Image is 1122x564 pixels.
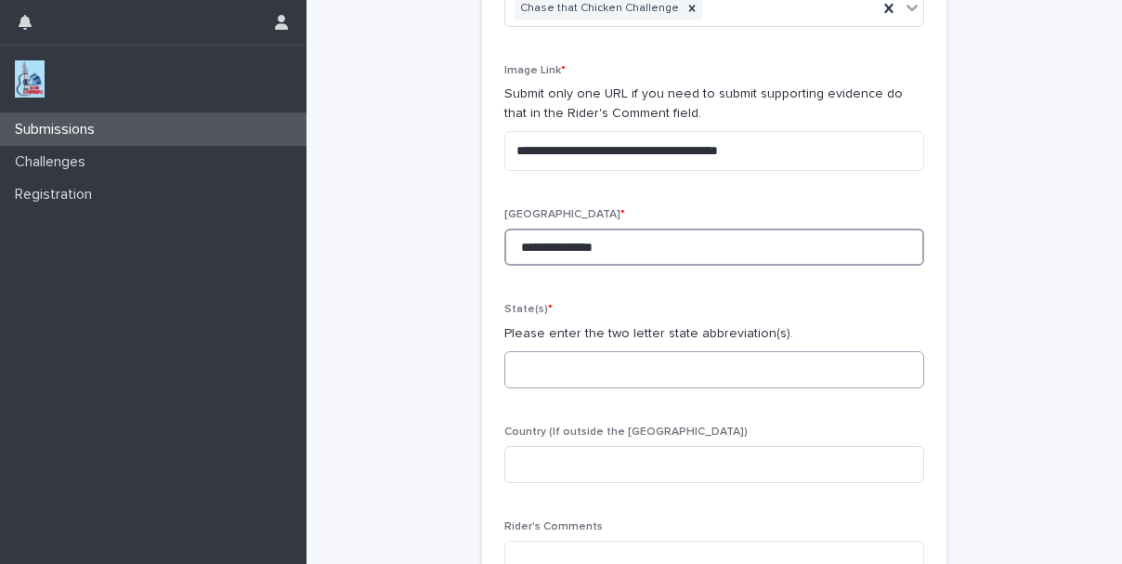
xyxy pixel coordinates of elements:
[15,60,45,98] img: jxsLJbdS1eYBI7rVAS4p
[504,85,924,124] p: Submit only one URL if you need to submit supporting evidence do that in the Rider's Comment field.
[7,121,110,138] p: Submissions
[504,209,625,220] span: [GEOGRAPHIC_DATA]
[504,324,924,344] p: Please enter the two letter state abbreviation(s).
[7,186,107,203] p: Registration
[7,153,100,171] p: Challenges
[504,304,553,315] span: State(s)
[504,426,748,438] span: Country (If outside the [GEOGRAPHIC_DATA])
[504,65,566,76] span: Image Link
[504,521,603,532] span: Rider's Comments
